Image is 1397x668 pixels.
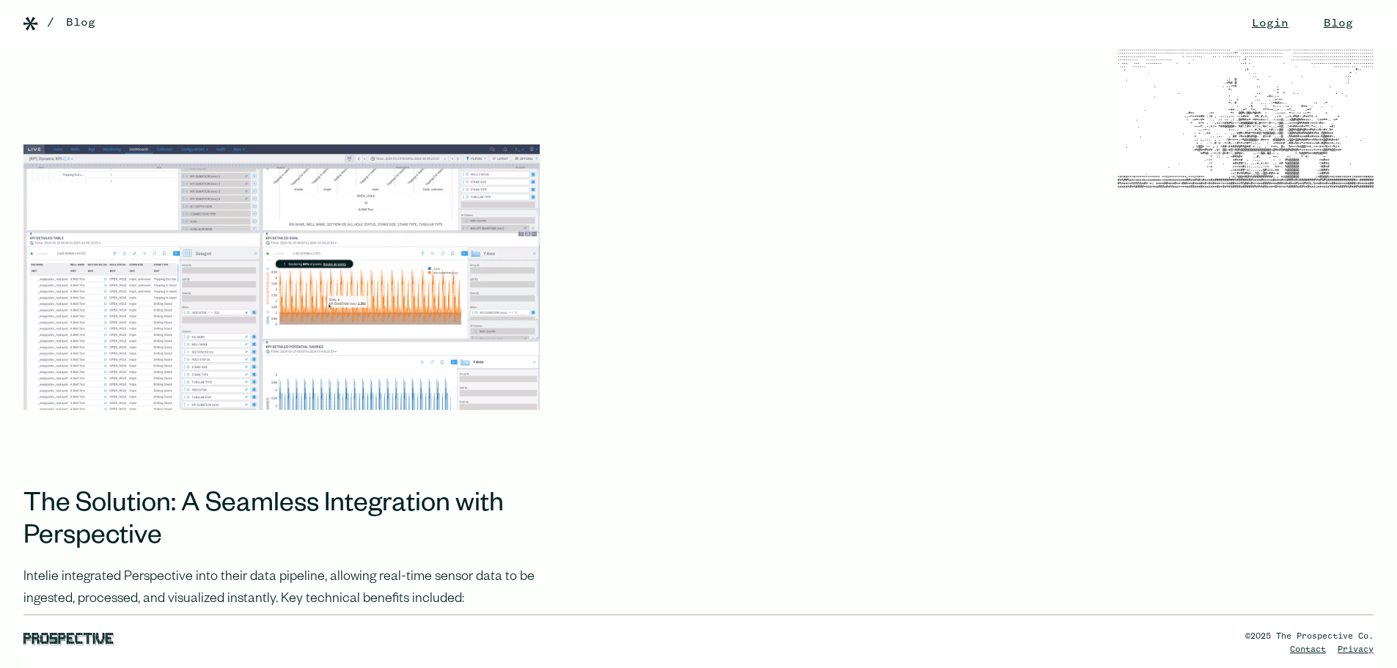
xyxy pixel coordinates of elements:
[66,14,95,32] a: Blog
[47,14,54,32] div: /
[23,445,540,467] p: ‍
[1290,645,1326,654] a: Contact
[23,87,540,109] p: ‍
[23,491,540,555] h2: The Solution: A Seamless Integration with Perspective
[1338,645,1374,654] a: Privacy
[1245,630,1374,643] div: ©2025 The Prospective Co.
